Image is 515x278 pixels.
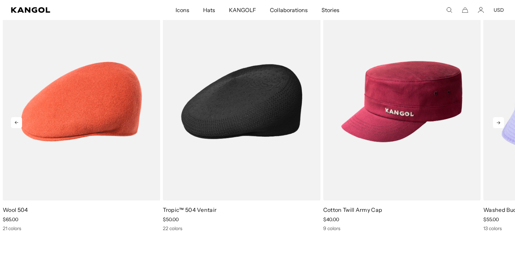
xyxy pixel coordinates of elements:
[323,225,481,231] div: 9 colors
[3,225,160,231] div: 21 colors
[483,216,499,223] span: $55.00
[462,7,468,13] button: Cart
[160,3,320,231] div: 2 of 10
[163,225,320,231] div: 22 colors
[3,3,160,200] img: Wool 504
[163,3,320,200] img: Tropic™ 504 Ventair
[320,3,481,231] div: 3 of 10
[3,206,28,213] a: Wool 504
[3,216,18,223] span: $65.00
[323,216,339,223] span: $40.00
[11,7,116,13] a: Kangol
[494,7,504,13] button: USD
[163,206,217,213] a: Tropic™ 504 Ventair
[163,216,179,223] span: $50.00
[323,3,481,200] img: Cotton Twill Army Cap
[478,7,484,13] a: Account
[446,7,452,13] summary: Search here
[323,206,382,213] a: Cotton Twill Army Cap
